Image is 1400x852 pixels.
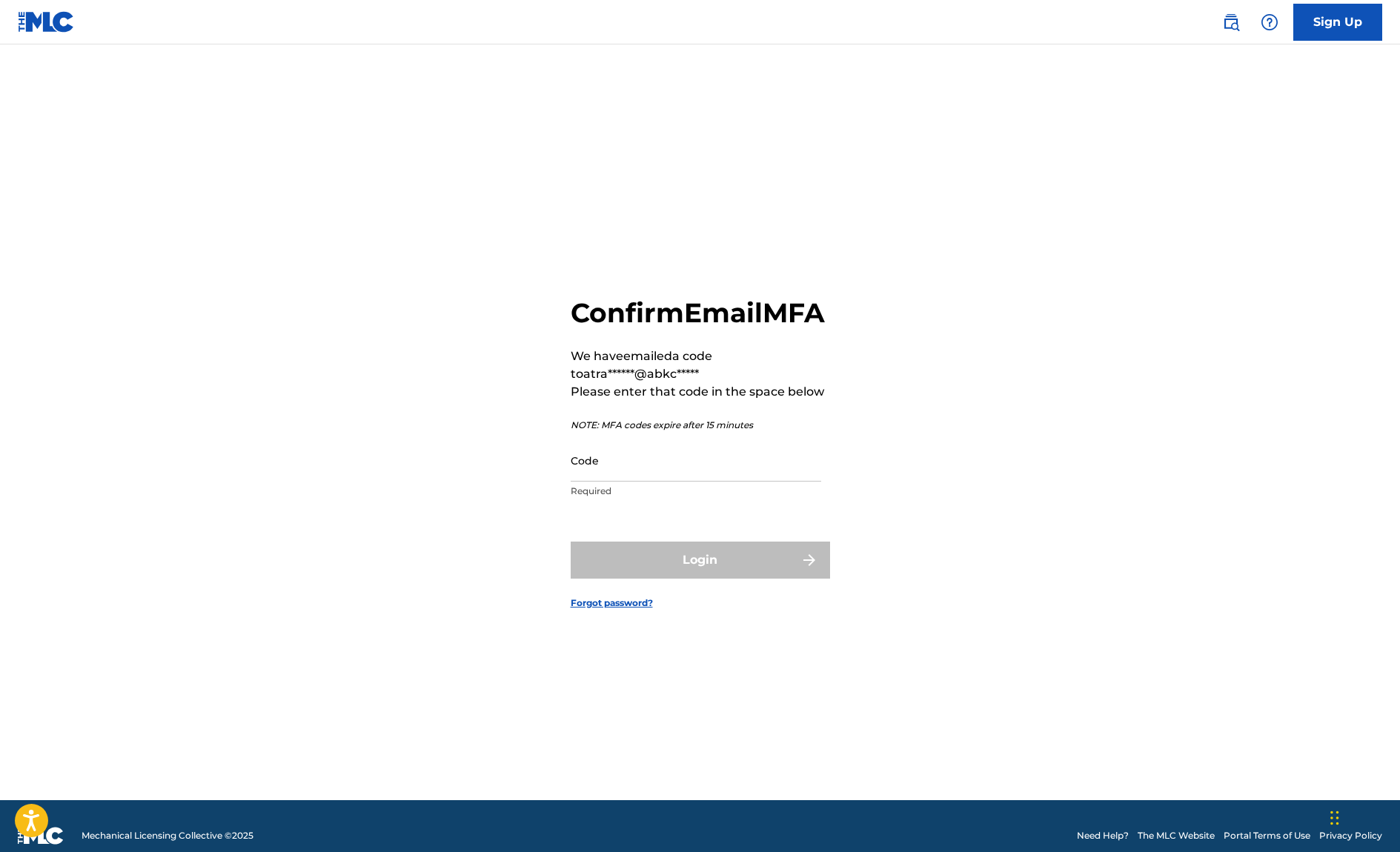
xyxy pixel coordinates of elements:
[571,485,821,498] p: Required
[1330,796,1339,840] div: Drag
[82,829,253,842] span: Mechanical Licensing Collective © 2025
[18,827,64,845] img: logo
[571,383,830,401] p: Please enter that code in the space below
[1077,829,1129,842] a: Need Help?
[1293,4,1382,41] a: Sign Up
[1224,829,1310,842] a: Portal Terms of Use
[1326,781,1400,852] iframe: Chat Widget
[1319,829,1382,842] a: Privacy Policy
[1261,13,1278,31] img: help
[571,596,653,610] a: Forgot password?
[1216,7,1246,37] a: Public Search
[571,419,830,432] p: NOTE: MFA codes expire after 15 minutes
[18,11,75,33] img: MLC Logo
[1138,829,1215,842] a: The MLC Website
[1255,7,1284,37] div: Help
[1222,13,1240,31] img: search
[571,296,830,330] h2: Confirm Email MFA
